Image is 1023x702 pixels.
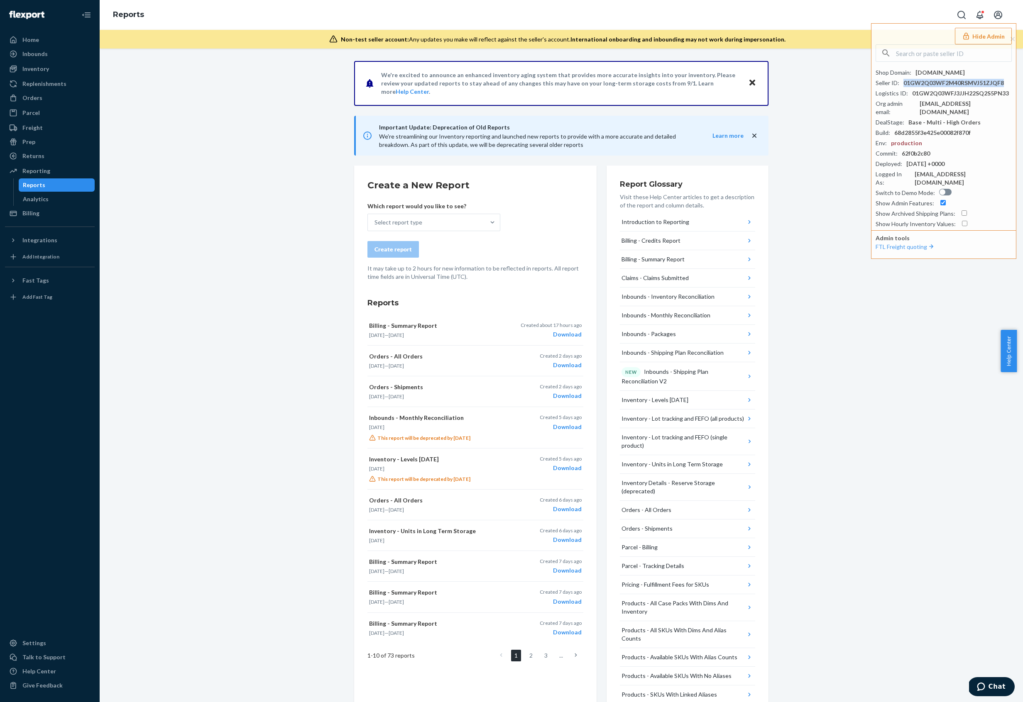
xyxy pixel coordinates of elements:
p: — [369,598,509,605]
p: NEW [625,369,637,375]
div: Fast Tags [22,276,49,285]
p: Created 6 days ago [540,496,582,503]
div: Help Center [22,667,56,675]
div: Download [540,566,582,575]
div: Returns [22,152,44,160]
p: Admin tools [876,234,1012,242]
p: — [369,506,509,513]
div: Inbounds - Shipping Plan Reconciliation [622,349,724,357]
button: Products - All Case Packs With Dims And Inventory [620,594,755,621]
a: Help Center [396,88,429,95]
button: Inventory - Units in Long Term Storage[DATE]Created 6 days agoDownload [367,520,583,551]
button: Fast Tags [5,274,95,287]
p: It may take up to 2 hours for new information to be reflected in reports. All report time fields ... [367,264,583,281]
div: Select report type [374,218,422,227]
button: Open Search Box [953,7,970,23]
a: Reporting [5,164,95,178]
div: Shop Domain : [876,68,911,77]
p: Created 7 days ago [540,558,582,565]
button: Orders - Shipments [620,519,755,538]
h3: Report Glossary [620,179,755,190]
div: 68d2855f3e425e00082f870f [894,129,971,137]
div: Replenishments [22,80,66,88]
div: Download [540,628,582,636]
div: Deployed : [876,160,902,168]
button: Orders - All Orders[DATE]—[DATE]Created 2 days agoDownload [367,346,583,376]
p: Inventory - Units in Long Term Storage [369,527,509,535]
input: Search or paste seller ID [896,45,1011,61]
p: Which report would you like to see? [367,202,500,210]
time: [DATE] [369,599,384,605]
p: Created 7 days ago [540,619,582,626]
div: Show Hourly Inventory Values : [876,220,956,228]
button: Inbounds - Monthly Reconciliation[DATE]This report will be deprecated by [DATE]Created 5 days ago... [367,407,583,448]
div: [DATE] +0000 [906,160,945,168]
time: [DATE] [389,630,404,636]
button: Learn more [696,132,744,140]
button: Products - Available SKUs With Alias Counts [620,648,755,667]
button: Billing - Summary Report[DATE]—[DATE]Created 7 days agoDownload [367,582,583,612]
a: Page 3 [541,650,551,661]
div: Freight [22,124,43,132]
button: Inbounds - Monthly Reconciliation [620,306,755,325]
p: This report will be deprecated by [DATE] [369,434,509,441]
span: Important Update: Deprecation of Old Reports [379,122,696,132]
span: We're streamlining our Inventory reporting and launched new reports to provide with a more accura... [379,133,676,148]
div: Billing - Credits Report [622,236,680,245]
button: Parcel - Billing [620,538,755,557]
div: Org admin email : [876,100,915,116]
p: — [369,568,509,575]
time: [DATE] [369,393,384,400]
p: Billing - Summary Report [369,558,509,566]
div: Reports [23,181,45,189]
button: Billing - Summary Report[DATE]—[DATE]Created 7 days agoDownload [367,613,583,643]
div: Introduction to Reporting [622,218,689,226]
p: Orders - All Orders [369,496,509,505]
p: Created 5 days ago [540,414,582,421]
p: — [369,629,509,636]
div: Inventory [22,65,49,73]
div: 01GW2Q03WF2M40RSMVJ51ZJQF8 [903,79,1004,87]
button: Introduction to Reporting [620,213,755,232]
button: Talk to Support [5,651,95,664]
div: Inventory - Levels [DATE] [622,396,688,404]
div: Any updates you make will reflect against the seller's account. [341,35,786,44]
button: Inventory - Levels [DATE] [620,391,755,409]
a: Orders [5,91,95,105]
p: Billing - Summary Report [369,588,509,597]
h3: Reports [367,297,583,308]
div: Show Admin Features : [876,199,934,207]
div: Download [540,361,582,369]
a: Analytics [19,193,95,206]
p: Created about 17 hours ago [521,322,582,329]
a: Parcel [5,106,95,119]
button: Billing - Summary Report [620,250,755,269]
p: — [369,393,509,400]
a: Freight [5,121,95,134]
img: Flexport logo [9,11,44,19]
button: Orders - Shipments[DATE]—[DATE]Created 2 days agoDownload [367,376,583,407]
button: Pricing - Fulfillment Fees for SKUs [620,575,755,594]
a: Inbounds [5,47,95,61]
span: 1 - 10 of 73 reports [367,651,415,660]
iframe: Opens a widget where you can chat to one of our agents [969,677,1015,698]
div: Products - All Case Packs With Dims And Inventory [622,599,746,616]
button: Create report [367,241,419,258]
div: Download [540,597,582,606]
p: Inventory - Levels [DATE] [369,455,509,463]
div: Download [540,423,582,431]
div: Commit : [876,149,898,158]
div: 01GW2Q03WFJ3JJH22SQ2S5PN33 [912,89,1009,97]
div: Inventory - Units in Long Term Storage [622,460,723,468]
button: Help Center [1001,330,1017,372]
button: Inbounds - Shipping Plan Reconciliation [620,344,755,362]
p: Billing - Summary Report [369,619,509,628]
button: Open account menu [990,7,1006,23]
p: Created 2 days ago [540,352,582,359]
p: Orders - All Orders [369,352,509,361]
div: Download [540,392,582,400]
span: Non-test seller account: [341,36,409,43]
time: [DATE] [389,393,404,400]
p: Created 7 days ago [540,588,582,595]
